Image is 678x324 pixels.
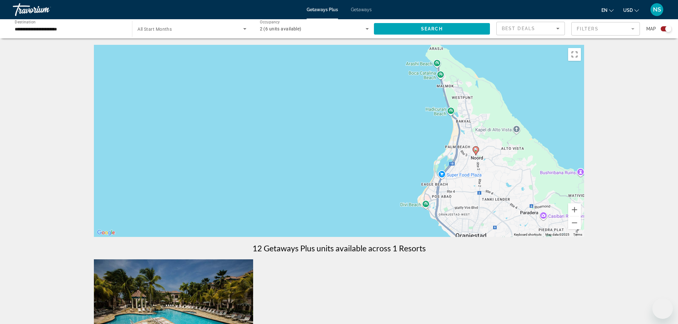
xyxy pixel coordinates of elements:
[601,8,608,13] span: en
[260,20,280,24] span: Occupancy
[374,23,490,35] button: Search
[545,233,569,236] span: Map data ©2025
[307,7,338,12] a: Getaways Plus
[653,6,661,13] span: NS
[13,1,77,18] a: Travorium
[573,233,582,236] a: Terms (opens in new tab)
[623,8,633,13] span: USD
[351,7,372,12] a: Getaways
[568,48,581,61] button: Toggle fullscreen view
[260,26,302,31] span: 2 (6 units available)
[137,27,172,32] span: All Start Months
[649,3,665,16] button: User Menu
[95,229,117,237] img: Google
[502,26,535,31] span: Best Deals
[652,298,673,319] iframe: Button to launch messaging window
[421,26,443,31] span: Search
[252,243,426,253] h1: 12 Getaways Plus units available across 1 Resorts
[502,25,559,32] mat-select: Sort by
[568,216,581,229] button: Zoom out
[568,203,581,216] button: Zoom in
[571,22,640,36] button: Filter
[15,20,36,24] span: Destination
[514,232,542,237] button: Keyboard shortcuts
[646,24,656,33] span: Map
[95,229,117,237] a: Open this area in Google Maps (opens a new window)
[623,5,639,15] button: Change currency
[601,5,614,15] button: Change language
